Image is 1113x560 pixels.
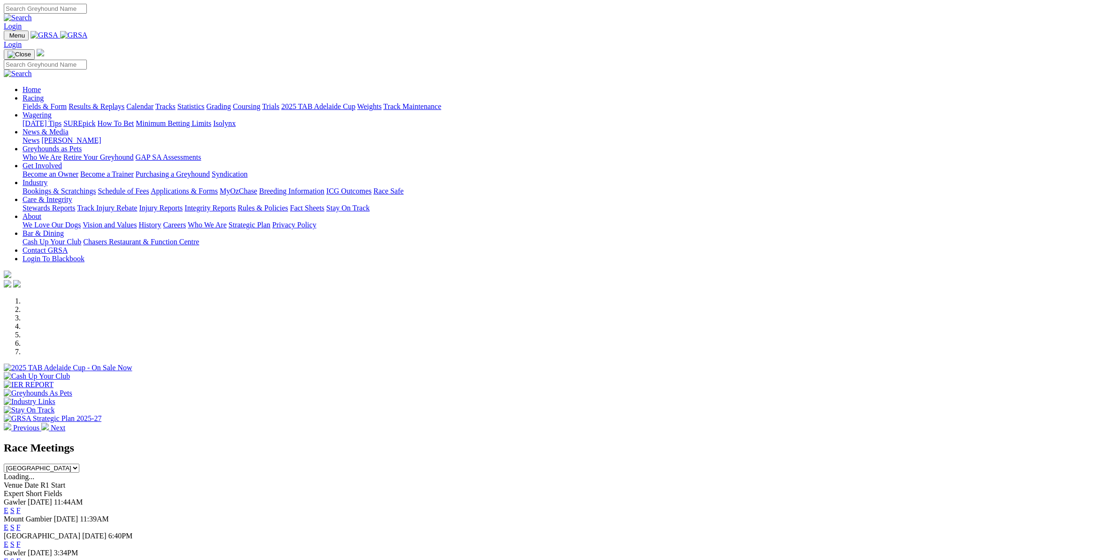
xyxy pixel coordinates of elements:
a: Tracks [155,102,176,110]
a: Bar & Dining [23,229,64,237]
img: twitter.svg [13,280,21,288]
a: Track Maintenance [384,102,441,110]
span: [GEOGRAPHIC_DATA] [4,532,80,540]
a: Login [4,40,22,48]
a: Cash Up Your Club [23,238,81,246]
span: 11:39AM [80,515,109,523]
img: Greyhounds As Pets [4,389,72,397]
span: [DATE] [82,532,107,540]
span: Expert [4,490,24,498]
a: Get Involved [23,162,62,170]
a: Results & Replays [69,102,124,110]
button: Toggle navigation [4,31,29,40]
a: [PERSON_NAME] [41,136,101,144]
img: logo-grsa-white.png [4,271,11,278]
a: S [10,523,15,531]
input: Search [4,4,87,14]
img: Search [4,70,32,78]
a: Become a Trainer [80,170,134,178]
img: facebook.svg [4,280,11,288]
img: GRSA [60,31,88,39]
a: Vision and Values [83,221,137,229]
a: Injury Reports [139,204,183,212]
a: Bookings & Scratchings [23,187,96,195]
span: Mount Gambier [4,515,52,523]
span: 3:34PM [54,549,78,557]
span: Short [26,490,42,498]
h2: Race Meetings [4,442,1109,454]
img: logo-grsa-white.png [37,49,44,56]
a: Calendar [126,102,154,110]
a: Breeding Information [259,187,324,195]
a: News [23,136,39,144]
a: Industry [23,179,47,187]
a: Login [4,22,22,30]
img: Stay On Track [4,406,54,414]
a: Isolynx [213,119,236,127]
input: Search [4,60,87,70]
a: Race Safe [373,187,403,195]
a: How To Bet [98,119,134,127]
span: Next [51,424,65,432]
a: Fields & Form [23,102,67,110]
a: Login To Blackbook [23,255,84,263]
a: Stay On Track [326,204,369,212]
a: Stewards Reports [23,204,75,212]
a: 2025 TAB Adelaide Cup [281,102,355,110]
span: [DATE] [28,549,52,557]
div: Get Involved [23,170,1109,179]
a: Integrity Reports [184,204,236,212]
div: Greyhounds as Pets [23,153,1109,162]
span: Venue [4,481,23,489]
a: Care & Integrity [23,195,72,203]
a: Statistics [177,102,205,110]
div: Wagering [23,119,1109,128]
img: IER REPORT [4,381,54,389]
a: F [16,506,21,514]
a: Rules & Policies [238,204,288,212]
a: Minimum Betting Limits [136,119,211,127]
a: Become an Owner [23,170,78,178]
span: 6:40PM [108,532,133,540]
a: News & Media [23,128,69,136]
span: Date [24,481,38,489]
span: Menu [9,32,25,39]
span: Previous [13,424,39,432]
button: Toggle navigation [4,49,35,60]
a: Syndication [212,170,247,178]
a: SUREpick [63,119,95,127]
div: About [23,221,1109,229]
img: Cash Up Your Club [4,372,70,381]
span: [DATE] [54,515,78,523]
a: Strategic Plan [229,221,270,229]
a: Track Injury Rebate [77,204,137,212]
img: Industry Links [4,397,55,406]
img: GRSA [31,31,58,39]
a: Chasers Restaurant & Function Centre [83,238,199,246]
a: Trials [262,102,279,110]
a: F [16,523,21,531]
span: 11:44AM [54,498,83,506]
div: News & Media [23,136,1109,145]
span: R1 Start [40,481,65,489]
a: MyOzChase [220,187,257,195]
a: Coursing [233,102,261,110]
span: Gawler [4,498,26,506]
a: Next [41,424,65,432]
a: Greyhounds as Pets [23,145,82,153]
a: Home [23,86,41,93]
span: Fields [44,490,62,498]
a: E [4,506,8,514]
a: F [16,540,21,548]
a: Fact Sheets [290,204,324,212]
a: Racing [23,94,44,102]
a: E [4,523,8,531]
span: Gawler [4,549,26,557]
a: History [138,221,161,229]
a: Who We Are [23,153,61,161]
a: Wagering [23,111,52,119]
a: E [4,540,8,548]
a: About [23,212,41,220]
span: [DATE] [28,498,52,506]
a: Previous [4,424,41,432]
